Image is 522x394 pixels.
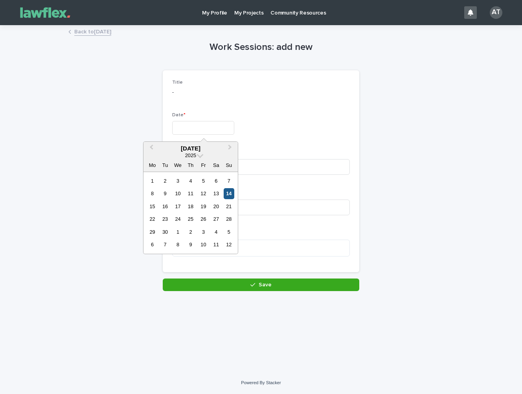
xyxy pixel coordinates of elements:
div: [DATE] [143,145,238,152]
h1: Work Sessions: add new [163,42,359,53]
span: 2025 [185,152,196,158]
div: Choose Friday, 10 October 2025 [198,239,209,250]
div: Choose Friday, 26 September 2025 [198,214,209,224]
div: Choose Tuesday, 9 September 2025 [160,188,170,199]
div: Choose Tuesday, 7 October 2025 [160,239,170,250]
div: Choose Wednesday, 17 September 2025 [173,201,183,212]
div: Choose Sunday, 7 September 2025 [224,176,234,186]
div: Su [224,160,234,170]
div: Choose Friday, 3 October 2025 [198,227,209,237]
div: Choose Thursday, 25 September 2025 [185,214,196,224]
div: Choose Sunday, 28 September 2025 [224,214,234,224]
div: Tu [160,160,170,170]
button: Next Month [224,143,237,155]
div: Choose Thursday, 18 September 2025 [185,201,196,212]
div: Mo [147,160,158,170]
div: Sa [211,160,221,170]
div: Choose Thursday, 9 October 2025 [185,239,196,250]
div: Choose Tuesday, 23 September 2025 [160,214,170,224]
div: Th [185,160,196,170]
div: Choose Monday, 22 September 2025 [147,214,158,224]
span: Title [172,80,183,85]
span: Date [172,113,186,117]
div: Choose Sunday, 12 October 2025 [224,239,234,250]
div: Choose Monday, 29 September 2025 [147,227,158,237]
div: Fr [198,160,209,170]
div: Choose Monday, 6 October 2025 [147,239,158,250]
div: Choose Monday, 1 September 2025 [147,176,158,186]
div: Choose Thursday, 2 October 2025 [185,227,196,237]
a: Back to[DATE] [74,27,111,36]
button: Previous Month [144,143,157,155]
div: Choose Saturday, 13 September 2025 [211,188,221,199]
div: Choose Wednesday, 1 October 2025 [173,227,183,237]
div: Choose Wednesday, 8 October 2025 [173,239,183,250]
div: Choose Sunday, 5 October 2025 [224,227,234,237]
div: Choose Wednesday, 24 September 2025 [173,214,183,224]
span: Save [259,282,272,288]
div: Choose Wednesday, 10 September 2025 [173,188,183,199]
div: Choose Friday, 12 September 2025 [198,188,209,199]
div: Choose Sunday, 21 September 2025 [224,201,234,212]
div: Choose Saturday, 6 September 2025 [211,176,221,186]
div: Choose Thursday, 11 September 2025 [185,188,196,199]
div: Choose Tuesday, 2 September 2025 [160,176,170,186]
button: Save [163,279,359,291]
div: Choose Thursday, 4 September 2025 [185,176,196,186]
div: Choose Wednesday, 3 September 2025 [173,176,183,186]
p: - [172,88,350,97]
div: We [173,160,183,170]
div: Choose Sunday, 14 September 2025 [224,188,234,199]
div: Choose Friday, 5 September 2025 [198,176,209,186]
div: Choose Monday, 8 September 2025 [147,188,158,199]
div: Choose Saturday, 27 September 2025 [211,214,221,224]
a: Powered By Stacker [241,380,281,385]
div: Choose Monday, 15 September 2025 [147,201,158,212]
div: Choose Tuesday, 16 September 2025 [160,201,170,212]
div: Choose Tuesday, 30 September 2025 [160,227,170,237]
div: Choose Saturday, 20 September 2025 [211,201,221,212]
div: month 2025-09 [146,174,235,251]
div: Choose Saturday, 4 October 2025 [211,227,221,237]
div: Choose Friday, 19 September 2025 [198,201,209,212]
img: Gnvw4qrBSHOAfo8VMhG6 [16,5,75,20]
div: AT [490,6,502,19]
div: Choose Saturday, 11 October 2025 [211,239,221,250]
